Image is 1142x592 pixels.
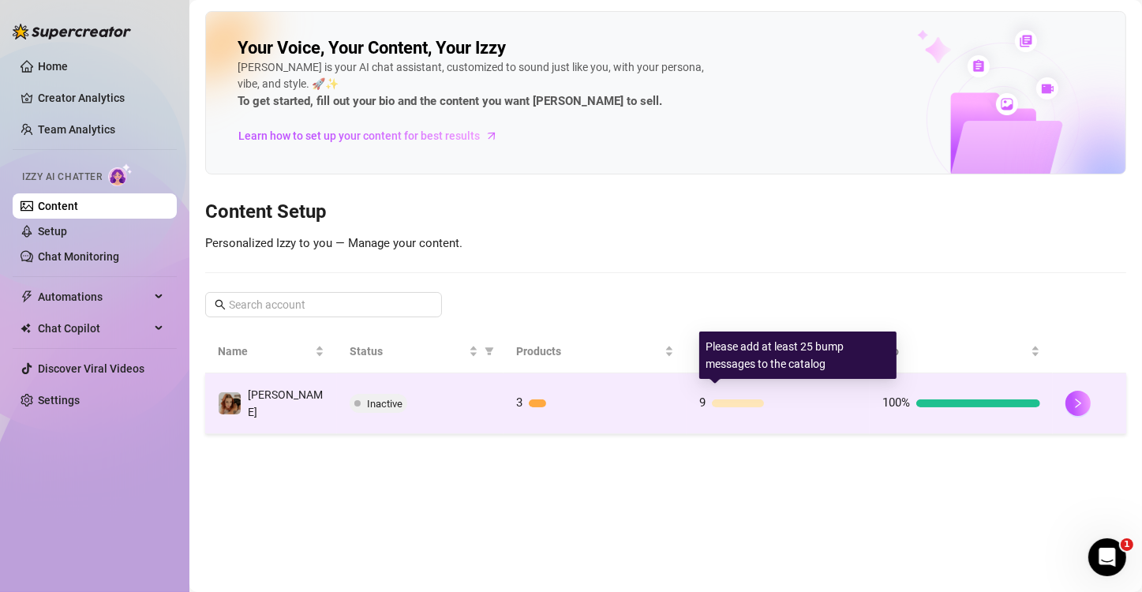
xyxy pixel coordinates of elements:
th: Name [205,330,337,373]
span: 9 [699,395,706,410]
span: Personalized Izzy to you — Manage your content. [205,236,462,250]
input: Search account [229,296,420,313]
span: 3 [516,395,522,410]
a: Setup [38,225,67,238]
a: Content [38,200,78,212]
a: Settings [38,394,80,407]
img: logo-BBDzfeDw.svg [13,24,131,39]
span: search [215,299,226,310]
span: Izzy AI Chatter [22,170,102,185]
img: AI Chatter [108,163,133,186]
div: [PERSON_NAME] is your AI chat assistant, customized to sound just like you, with your persona, vi... [238,59,711,111]
span: right [1073,398,1084,409]
th: Status [337,330,504,373]
a: Chat Monitoring [38,250,119,263]
a: Home [38,60,68,73]
iframe: Intercom live chat [1088,538,1126,576]
span: filter [485,347,494,356]
th: Bio [870,330,1053,373]
span: Chat Copilot [38,316,150,341]
span: Inactive [367,398,403,410]
a: Learn how to set up your content for best results [238,123,510,148]
img: Chat Copilot [21,323,31,334]
strong: To get started, fill out your bio and the content you want [PERSON_NAME] to sell. [238,94,662,108]
span: 100% [882,395,910,410]
img: Cleo [219,392,241,414]
h2: Your Voice, Your Content, Your Izzy [238,37,506,59]
span: filter [481,339,497,363]
span: Name [218,343,312,360]
span: thunderbolt [21,290,33,303]
span: Automations [38,284,150,309]
a: Discover Viral Videos [38,362,144,375]
span: arrow-right [484,128,500,144]
div: Please add at least 25 bump messages to the catalog [699,332,897,379]
th: Products [504,330,687,373]
span: 1 [1121,538,1133,551]
th: Bump Messages [687,330,870,373]
span: Bio [882,343,1028,360]
button: right [1065,391,1091,416]
span: Learn how to set up your content for best results [238,127,480,144]
span: [PERSON_NAME] [248,388,323,418]
span: Status [350,343,466,360]
h3: Content Setup [205,200,1126,225]
img: ai-chatter-content-library-cLFOSyPT.png [881,13,1125,174]
a: Creator Analytics [38,85,164,111]
a: Team Analytics [38,123,115,136]
span: Products [516,343,661,360]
